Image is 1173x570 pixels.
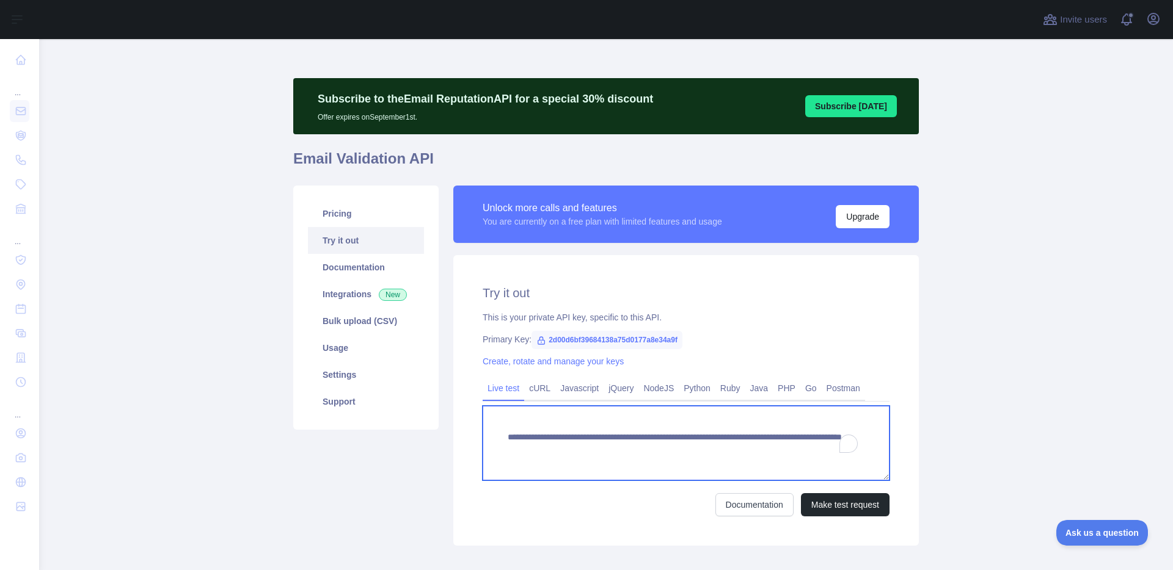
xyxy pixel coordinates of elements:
span: 2d00d6bf39684138a75d0177a8e34a9f [532,331,682,349]
a: Usage [308,334,424,361]
button: Make test request [801,493,890,516]
a: Python [679,378,715,398]
a: Create, rotate and manage your keys [483,356,624,366]
div: ... [10,395,29,420]
textarea: To enrich screen reader interactions, please activate Accessibility in Grammarly extension settings [483,406,890,480]
p: Subscribe to the Email Reputation API for a special 30 % discount [318,90,653,107]
a: jQuery [604,378,638,398]
div: ... [10,222,29,247]
button: Upgrade [836,205,890,228]
a: Try it out [308,227,424,254]
div: Primary Key: [483,333,890,345]
button: Subscribe [DATE] [805,95,897,117]
div: This is your private API key, specific to this API. [483,311,890,323]
a: Documentation [715,493,794,516]
span: Invite users [1060,13,1107,27]
div: ... [10,73,29,98]
a: Bulk upload (CSV) [308,308,424,334]
a: Go [800,378,822,398]
a: Javascript [555,378,604,398]
a: Java [745,378,773,398]
h1: Email Validation API [293,149,919,178]
div: You are currently on a free plan with limited features and usage [483,215,722,228]
a: Support [308,388,424,415]
button: Invite users [1040,10,1109,29]
a: PHP [773,378,800,398]
a: Pricing [308,200,424,227]
iframe: Toggle Customer Support [1056,520,1149,546]
div: Unlock more calls and features [483,201,722,215]
span: New [379,289,407,301]
a: Ruby [715,378,745,398]
a: Live test [483,378,524,398]
a: Integrations New [308,281,424,308]
p: Offer expires on September 1st. [318,107,653,122]
a: cURL [524,378,555,398]
a: Settings [308,361,424,388]
a: Documentation [308,254,424,281]
a: Postman [822,378,865,398]
h2: Try it out [483,284,890,301]
a: NodeJS [638,378,679,398]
